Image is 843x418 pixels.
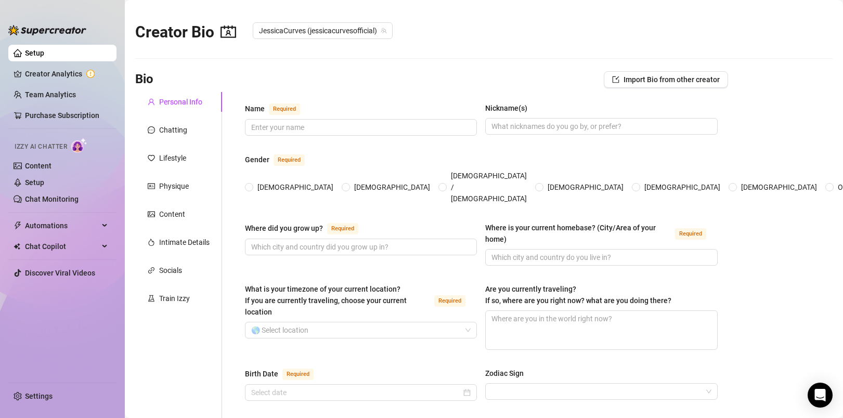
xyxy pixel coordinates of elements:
img: Chat Copilot [14,243,20,250]
input: Where is your current homebase? (City/Area of your home) [491,252,709,263]
img: AI Chatter [71,138,87,153]
span: link [148,267,155,274]
span: Chat Copilot [25,238,99,255]
input: Nickname(s) [491,121,709,132]
a: Content [25,162,51,170]
a: Setup [25,49,44,57]
a: Discover Viral Videos [25,269,95,277]
span: Automations [25,217,99,234]
img: logo-BBDzfeDw.svg [8,25,86,35]
a: Team Analytics [25,90,76,99]
div: Where did you grow up? [245,223,323,234]
span: Required [675,228,706,240]
span: team [381,28,387,34]
span: Required [274,154,305,166]
label: Nickname(s) [485,102,535,114]
span: user [148,98,155,106]
span: [DEMOGRAPHIC_DATA] [543,181,628,193]
h3: Bio [135,71,153,88]
input: Birth Date [251,387,461,398]
input: Name [251,122,469,133]
button: Import Bio from other creator [604,71,728,88]
div: Name [245,103,265,114]
span: JessicaCurves (jessicacurvesofficial) [259,23,386,38]
div: Physique [159,180,189,192]
span: Import Bio from other creator [624,75,720,84]
span: [DEMOGRAPHIC_DATA] / [DEMOGRAPHIC_DATA] [447,170,531,204]
div: Socials [159,265,182,276]
div: Birth Date [245,368,278,380]
input: Where did you grow up? [251,241,469,253]
span: Izzy AI Chatter [15,142,67,152]
label: Gender [245,153,316,166]
div: Open Intercom Messenger [808,383,833,408]
label: Where did you grow up? [245,222,370,234]
div: Personal Info [159,96,202,108]
label: Zodiac Sign [485,368,531,379]
h2: Creator Bio [135,22,236,42]
span: Required [282,369,314,380]
span: [DEMOGRAPHIC_DATA] [253,181,338,193]
span: contacts [221,24,236,40]
a: Purchase Subscription [25,111,99,120]
div: Nickname(s) [485,102,527,114]
span: Are you currently traveling? If so, where are you right now? what are you doing there? [485,285,671,305]
span: message [148,126,155,134]
span: picture [148,211,155,218]
div: Chatting [159,124,187,136]
span: [DEMOGRAPHIC_DATA] [350,181,434,193]
span: fire [148,239,155,246]
span: heart [148,154,155,162]
label: Where is your current homebase? (City/Area of your home) [485,222,717,245]
span: thunderbolt [14,221,22,230]
div: Zodiac Sign [485,368,524,379]
label: Birth Date [245,368,325,380]
div: Content [159,208,185,220]
div: Lifestyle [159,152,186,164]
span: [DEMOGRAPHIC_DATA] [640,181,724,193]
div: Intimate Details [159,237,210,248]
label: Name [245,102,312,115]
div: Where is your current homebase? (City/Area of your home) [485,222,670,245]
div: Train Izzy [159,293,190,304]
a: Setup [25,178,44,187]
span: Required [327,223,358,234]
span: import [612,76,619,83]
div: Gender [245,154,269,165]
span: Required [269,103,300,115]
span: idcard [148,182,155,190]
span: [DEMOGRAPHIC_DATA] [737,181,821,193]
span: Required [434,295,465,307]
a: Creator Analytics exclamation-circle [25,66,108,82]
a: Chat Monitoring [25,195,79,203]
span: experiment [148,295,155,302]
span: What is your timezone of your current location? If you are currently traveling, choose your curre... [245,285,407,316]
a: Settings [25,392,53,400]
